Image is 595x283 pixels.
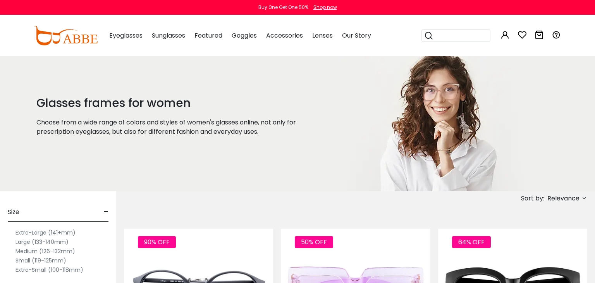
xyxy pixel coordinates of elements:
span: Goggles [232,31,257,40]
label: Large (133-140mm) [15,237,69,247]
span: Our Story [342,31,371,40]
span: 50% OFF [295,236,333,248]
div: Shop now [313,4,337,11]
span: Featured [194,31,222,40]
span: Lenses [312,31,333,40]
label: Extra-Small (100-118mm) [15,265,83,274]
label: Medium (126-132mm) [15,247,75,256]
div: Buy One Get One 50% [258,4,308,11]
span: Eyeglasses [109,31,143,40]
span: 64% OFF [452,236,491,248]
label: Small (119-125mm) [15,256,66,265]
h1: Glasses frames for women [36,96,318,110]
a: Shop now [310,4,337,10]
span: Relevance [547,192,580,205]
img: abbeglasses.com [34,26,98,45]
span: Sunglasses [152,31,185,40]
label: Extra-Large (141+mm) [15,228,76,237]
p: Choose from a wide range of colors and styles of women's glasses online, not only for prescriptio... [36,118,318,136]
img: glasses frames for women [338,55,535,191]
span: Size [8,203,19,221]
span: - [103,203,108,221]
span: Accessories [266,31,303,40]
span: 90% OFF [138,236,176,248]
span: Sort by: [521,194,544,203]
